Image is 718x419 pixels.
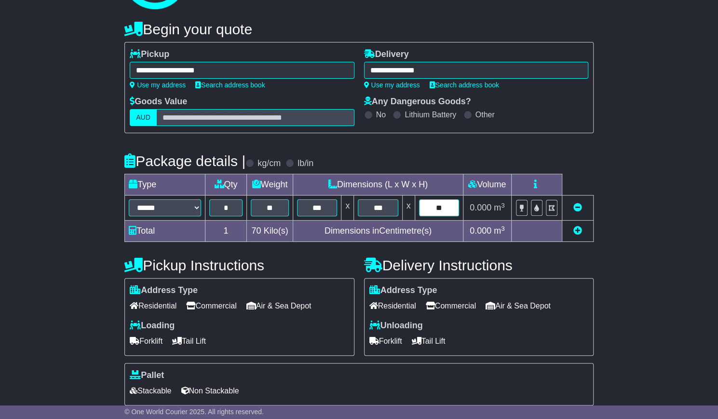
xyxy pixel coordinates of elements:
[130,285,198,296] label: Address Type
[246,298,312,313] span: Air & Sea Depot
[494,226,505,236] span: m
[124,408,264,416] span: © One World Courier 2025. All rights reserved.
[486,298,551,313] span: Air & Sea Depot
[205,174,247,196] td: Qty
[130,81,186,89] a: Use my address
[124,153,245,169] h4: Package details |
[430,81,499,89] a: Search address book
[470,226,491,236] span: 0.000
[364,97,471,107] label: Any Dangerous Goods?
[130,109,157,126] label: AUD
[369,298,416,313] span: Residential
[364,257,594,273] h4: Delivery Instructions
[257,158,281,169] label: kg/cm
[405,110,456,119] label: Lithium Battery
[130,334,163,349] span: Forklift
[494,203,505,212] span: m
[181,383,239,398] span: Non Stackable
[412,334,446,349] span: Tail Lift
[369,334,402,349] span: Forklift
[369,285,437,296] label: Address Type
[130,49,169,60] label: Pickup
[298,158,313,169] label: lb/in
[130,97,187,107] label: Goods Value
[130,298,176,313] span: Residential
[475,110,495,119] label: Other
[195,81,265,89] a: Search address book
[402,196,415,221] td: x
[470,203,491,212] span: 0.000
[376,110,386,119] label: No
[172,334,206,349] span: Tail Lift
[463,174,511,196] td: Volume
[130,383,171,398] span: Stackable
[341,196,354,221] td: x
[293,221,463,242] td: Dimensions in Centimetre(s)
[426,298,476,313] span: Commercial
[205,221,247,242] td: 1
[364,49,409,60] label: Delivery
[246,221,293,242] td: Kilo(s)
[125,221,205,242] td: Total
[186,298,236,313] span: Commercial
[573,226,582,236] a: Add new item
[125,174,205,196] td: Type
[124,257,354,273] h4: Pickup Instructions
[501,202,505,209] sup: 3
[501,225,505,232] sup: 3
[293,174,463,196] td: Dimensions (L x W x H)
[246,174,293,196] td: Weight
[130,321,175,331] label: Loading
[364,81,420,89] a: Use my address
[369,321,423,331] label: Unloading
[251,226,261,236] span: 70
[130,370,164,381] label: Pallet
[573,203,582,212] a: Remove this item
[124,21,594,37] h4: Begin your quote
